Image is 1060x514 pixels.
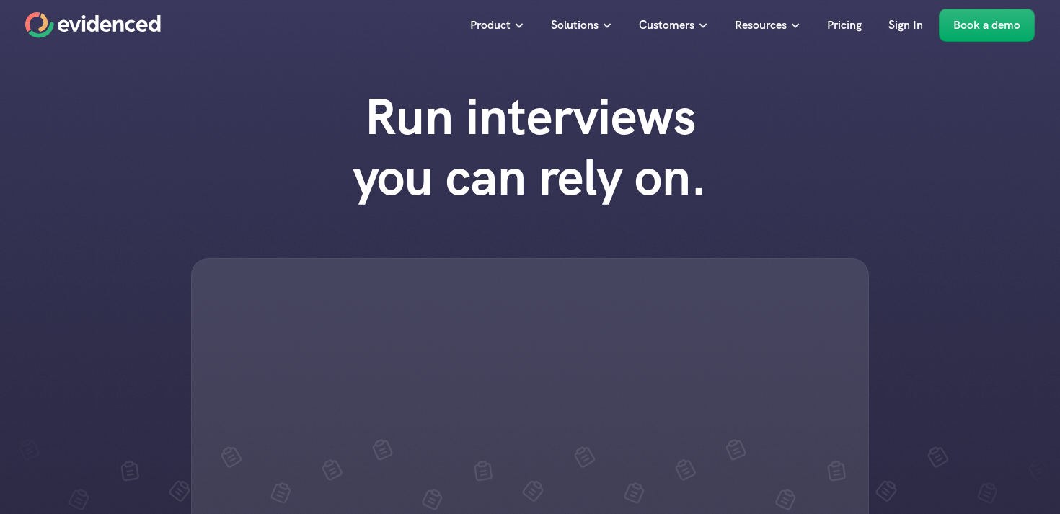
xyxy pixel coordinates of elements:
a: Book a demo [939,9,1035,42]
p: Pricing [827,16,862,35]
a: Home [25,12,161,38]
p: Product [470,16,511,35]
p: Sign In [888,16,923,35]
p: Solutions [551,16,599,35]
p: Resources [735,16,787,35]
p: Book a demo [953,16,1020,35]
h1: Run interviews you can rely on. [324,87,736,208]
a: Sign In [878,9,934,42]
a: Pricing [816,9,873,42]
p: Customers [639,16,694,35]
